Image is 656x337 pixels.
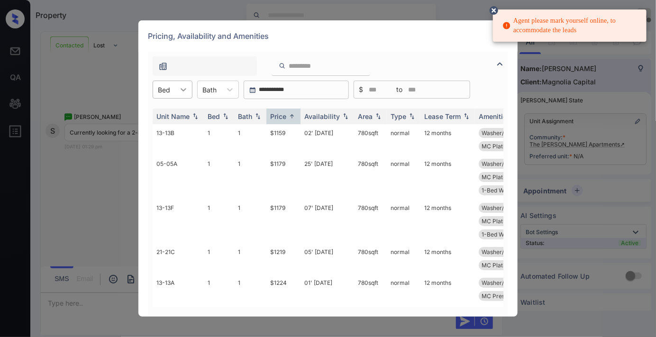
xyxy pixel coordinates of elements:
div: Agent please mark yourself online, to accommodate the leads [502,12,639,39]
td: 1 [234,199,266,243]
td: 13-13F [153,199,204,243]
td: 12 months [420,124,475,155]
span: Washer/Dryer In... [482,279,530,286]
span: Washer/Dryer In... [482,248,530,255]
td: 12 months [420,243,475,274]
td: $1159 [266,124,301,155]
td: normal [387,243,420,274]
td: 12 months [420,305,475,336]
div: Amenities [479,112,510,120]
td: normal [387,199,420,243]
td: 21-21C [153,243,204,274]
td: 12 months [420,274,475,305]
td: $1314 [266,305,301,336]
span: Washer/Dryer In... [482,129,530,137]
td: 05' [DATE] [301,243,354,274]
td: 01' [DATE] [301,274,354,305]
span: MC Platinum Ren... [482,143,532,150]
td: 1 [204,199,234,243]
td: $1179 [266,155,301,199]
td: 05-05A [153,155,204,199]
td: normal [387,274,420,305]
span: to [396,84,402,95]
td: 1 [234,243,266,274]
td: 1 [234,305,266,336]
td: 1 [204,305,234,336]
td: 934 sqft [354,305,387,336]
span: MC Prestige Ren... [482,292,531,300]
img: sorting [341,113,350,120]
td: 24' [DATE] [301,305,354,336]
td: 30-30E [153,305,204,336]
td: 1 [234,274,266,305]
div: Pricing, Availability and Amenities [138,20,518,52]
span: MC Platinum Ren... [482,173,532,181]
span: 1-Bed Walk-In L... [482,187,528,194]
td: 1 [204,243,234,274]
td: 1 [234,124,266,155]
div: Bath [238,112,252,120]
img: sorting [287,113,297,120]
span: $ [359,84,363,95]
td: 13-13A [153,274,204,305]
span: 1-Bed Walk-In L... [482,231,528,238]
td: $1179 [266,199,301,243]
td: 07' [DATE] [301,199,354,243]
td: 1 [234,155,266,199]
img: sorting [462,113,471,120]
td: $1219 [266,243,301,274]
div: Unit Name [156,112,190,120]
td: 12 months [420,155,475,199]
td: normal [387,124,420,155]
span: MC Platinum Ren... [482,218,532,225]
td: 780 sqft [354,274,387,305]
td: 25' [DATE] [301,155,354,199]
td: 02' [DATE] [301,124,354,155]
span: Washer/Dryer In... [482,160,530,167]
span: Washer/Dryer In... [482,204,530,211]
td: 780 sqft [354,124,387,155]
div: Price [270,112,286,120]
td: 780 sqft [354,243,387,274]
td: 780 sqft [354,199,387,243]
td: $1224 [266,274,301,305]
div: Area [358,112,373,120]
img: sorting [374,113,383,120]
td: normal [387,305,420,336]
div: Type [391,112,406,120]
img: icon-zuma [494,58,506,70]
img: sorting [253,113,263,120]
img: sorting [221,113,230,120]
img: icon-zuma [279,62,286,70]
td: 1 [204,124,234,155]
td: 1 [204,274,234,305]
img: sorting [191,113,200,120]
div: Availability [304,112,340,120]
td: 1 [204,155,234,199]
td: normal [387,155,420,199]
div: Bed [208,112,220,120]
img: icon-zuma [158,62,168,71]
div: Lease Term [424,112,461,120]
td: 780 sqft [354,155,387,199]
span: MC Platinum Ren... [482,262,532,269]
td: 12 months [420,199,475,243]
td: 13-13B [153,124,204,155]
img: sorting [407,113,417,120]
